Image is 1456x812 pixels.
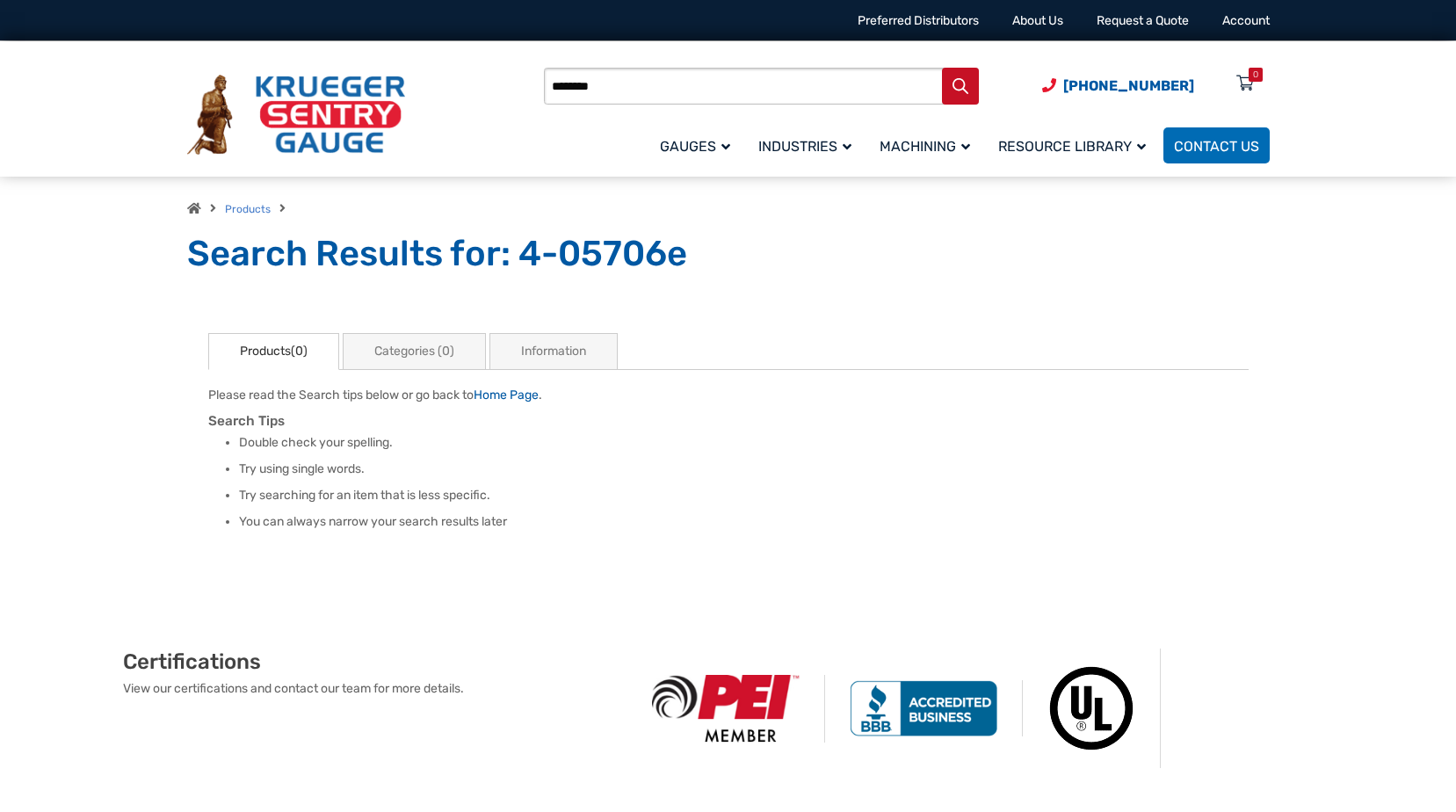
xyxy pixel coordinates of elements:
[239,513,1249,531] li: You can always narrow your search results later
[1097,13,1189,28] a: Request a Quote
[187,75,405,156] img: Krueger Sentry Gauge
[208,386,1249,404] p: Please read the Search tips below or go back to .
[489,333,618,370] a: Information
[343,333,486,370] a: Categories (0)
[1222,13,1270,28] a: Account
[1042,75,1194,97] a: Phone Number (920) 434-8860
[758,138,851,155] span: Industries
[239,487,1249,504] li: Try searching for an item that is less specific.
[825,680,1023,736] img: BBB
[627,675,825,743] img: PEI Member
[123,649,627,675] h2: Certifications
[1163,127,1270,163] a: Contact Us
[998,138,1146,155] span: Resource Library
[208,333,339,370] a: Products(0)
[869,125,988,166] a: Machining
[880,138,970,155] span: Machining
[123,679,627,698] p: View our certifications and contact our team for more details.
[187,232,1270,276] h1: Search Results for: 4-05706e
[1253,68,1258,82] div: 0
[239,434,1249,452] li: Double check your spelling.
[225,203,271,215] a: Products
[474,388,539,402] a: Home Page
[748,125,869,166] a: Industries
[858,13,979,28] a: Preferred Distributors
[1174,138,1259,155] span: Contact Us
[1012,13,1063,28] a: About Us
[1063,77,1194,94] span: [PHONE_NUMBER]
[988,125,1163,166] a: Resource Library
[649,125,748,166] a: Gauges
[1023,649,1161,768] img: Underwriters Laboratories
[239,460,1249,478] li: Try using single words.
[208,413,1249,430] h3: Search Tips
[660,138,730,155] span: Gauges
